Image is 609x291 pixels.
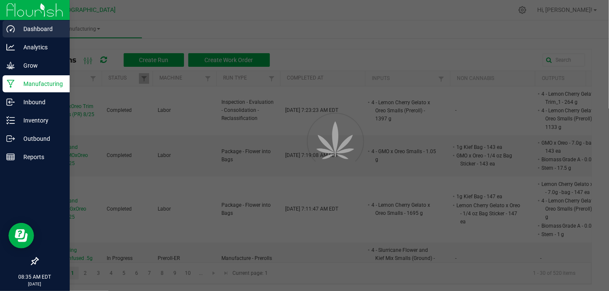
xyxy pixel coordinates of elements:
inline-svg: Manufacturing [6,80,15,88]
inline-svg: Inventory [6,116,15,125]
inline-svg: Reports [6,153,15,161]
inline-svg: Inbound [6,98,15,106]
p: Analytics [15,42,66,52]
p: Dashboard [15,24,66,34]
inline-svg: Dashboard [6,25,15,33]
iframe: Resource center [8,223,34,248]
p: Grow [15,60,66,71]
p: Inventory [15,115,66,126]
inline-svg: Grow [6,61,15,70]
p: Reports [15,152,66,162]
p: Inbound [15,97,66,107]
p: Outbound [15,134,66,144]
inline-svg: Analytics [6,43,15,51]
inline-svg: Outbound [6,134,15,143]
p: Manufacturing [15,79,66,89]
p: [DATE] [4,281,66,287]
p: 08:35 AM EDT [4,273,66,281]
